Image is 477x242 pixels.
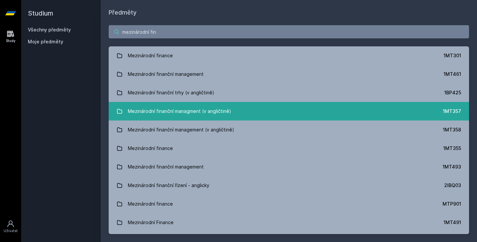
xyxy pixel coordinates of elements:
div: 1MT491 [444,219,461,226]
div: Mezinárodní finanční managment (v angličtině) [128,105,231,118]
div: Mezinárodní finance [128,197,173,211]
div: 1MT355 [443,145,461,152]
span: Moje předměty [28,38,63,45]
div: MTP901 [443,201,461,207]
a: Mezinárodní finanční management (v angličtině) 1MT358 [109,121,469,139]
div: 1MT461 [444,71,461,77]
div: 1MT358 [443,126,461,133]
div: Study [6,38,16,43]
div: Mezinárodní finance [128,49,173,62]
a: Mezinárodní finanční řízení - anglicky 2IBQ03 [109,176,469,195]
a: Study [1,26,20,47]
input: Název nebo ident předmětu… [109,25,469,38]
a: Mezinárodní finanční management 1MT493 [109,158,469,176]
h1: Předměty [109,8,469,17]
div: 1MT301 [444,52,461,59]
div: 2IBQ03 [444,182,461,189]
a: Mezinárodní finanční managment (v angličtině) 1MT357 [109,102,469,121]
a: Mezinárodní Finance 1MT491 [109,213,469,232]
a: Mezinárodní finance 1MT301 [109,46,469,65]
div: Mezinárodní finanční management [128,68,204,81]
a: Mezinárodní finanční trhy (v angličtině) 1BP425 [109,83,469,102]
div: 1BP425 [444,89,461,96]
div: Mezinárodní finanční trhy (v angličtině) [128,86,214,99]
div: Uživatel [4,228,18,233]
a: Mezinárodní finanční management 1MT461 [109,65,469,83]
div: Mezinárodní finanční management (v angličtině) [128,123,234,136]
div: Mezinárodní Finance [128,216,174,229]
div: Mezinárodní finance [128,142,173,155]
div: Mezinárodní finanční management [128,160,204,173]
a: Uživatel [1,217,20,237]
div: Mezinárodní finanční řízení - anglicky [128,179,209,192]
a: Všechny předměty [28,27,71,32]
a: Mezinárodní finance 1MT355 [109,139,469,158]
div: 1MT357 [443,108,461,115]
a: Mezinárodní finance MTP901 [109,195,469,213]
div: 1MT493 [443,164,461,170]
